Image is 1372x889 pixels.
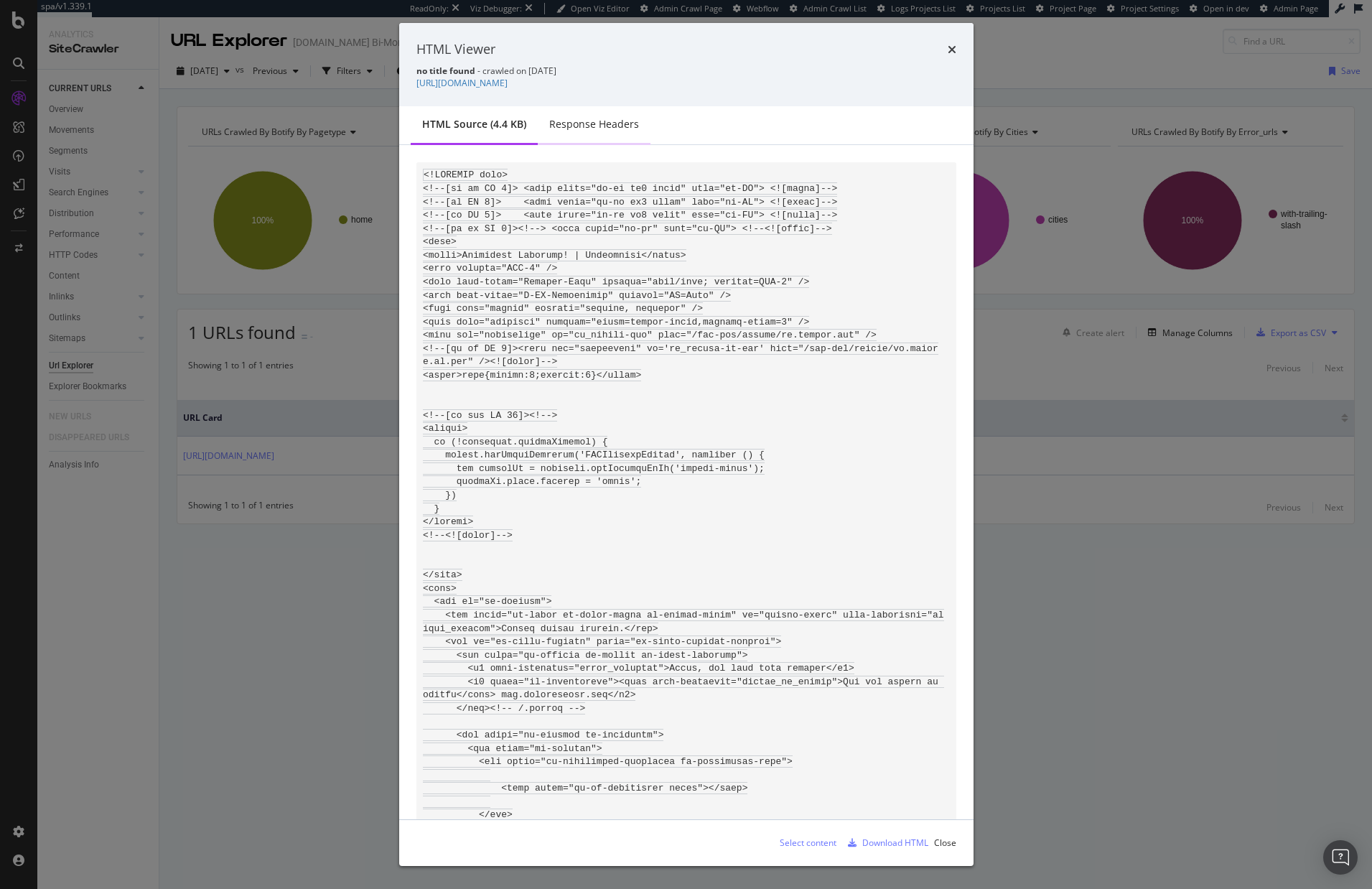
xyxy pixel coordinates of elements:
[549,117,639,131] div: Response Headers
[934,837,956,849] div: Close
[416,40,495,59] div: HTML Viewer
[768,832,836,855] button: Select content
[416,65,475,77] strong: no title found
[948,40,956,59] div: times
[399,23,974,866] div: modal
[416,65,956,77] div: - crawled on [DATE]
[416,77,508,89] a: [URL][DOMAIN_NAME]
[862,837,928,849] div: Download HTML
[842,832,928,855] button: Download HTML
[422,117,526,131] div: HTML source (4.4 KB)
[934,832,956,855] button: Close
[780,837,836,849] div: Select content
[1323,840,1358,875] div: Open Intercom Messenger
